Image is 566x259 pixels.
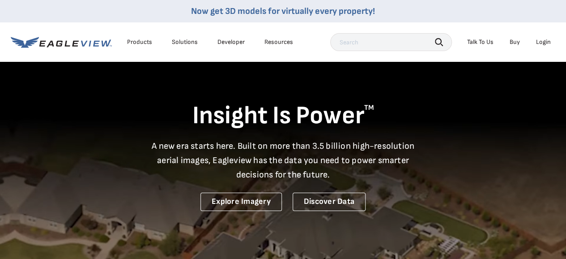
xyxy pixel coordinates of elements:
[200,193,282,211] a: Explore Imagery
[172,38,198,46] div: Solutions
[510,38,520,46] a: Buy
[11,100,555,132] h1: Insight Is Power
[536,38,551,46] div: Login
[264,38,293,46] div: Resources
[217,38,245,46] a: Developer
[467,38,494,46] div: Talk To Us
[191,6,375,17] a: Now get 3D models for virtually every property!
[364,104,374,112] sup: TM
[293,193,366,211] a: Discover Data
[127,38,152,46] div: Products
[330,33,452,51] input: Search
[146,139,420,182] p: A new era starts here. Built on more than 3.5 billion high-resolution aerial images, Eagleview ha...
